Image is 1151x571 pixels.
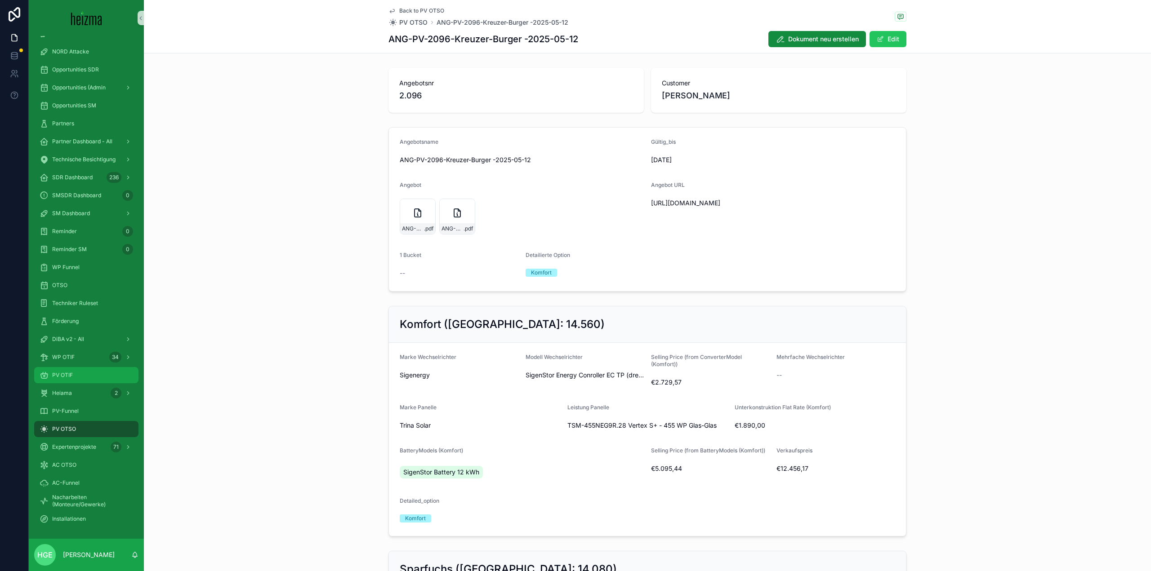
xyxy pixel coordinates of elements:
a: PV OTIF [34,367,138,383]
span: Opportunities (Admin [52,84,106,91]
a: SDR Dashboard236 [34,169,138,186]
span: SM Dashboard [52,210,90,217]
a: ANG-PV-2096-Kreuzer-Burger -2025-05-12 [437,18,568,27]
a: SM Dashboard [34,205,138,221]
div: 0 [122,226,133,237]
span: Dokument neu erstellen [788,35,859,44]
span: Customer [662,79,896,88]
span: Reminder [52,228,77,235]
span: .pdf [464,225,473,232]
span: [DATE] [651,155,770,164]
span: Techniker Ruleset [52,300,98,307]
span: TSM-455NEG9R.28 Vertex S+ - 455 WP Glas-Glas [567,421,717,430]
span: Modell Wechselrichter [526,354,583,360]
button: Edit [870,31,906,47]
span: Angebot [400,181,421,188]
span: [URL][DOMAIN_NAME] [651,199,895,208]
span: Angebotsnr [399,79,633,88]
div: Komfort [531,269,552,277]
span: PV OTIF [52,372,73,379]
span: PV OTSO [52,425,76,433]
span: Reminder SM [52,246,87,253]
a: PV-Funnel [34,403,138,419]
img: App logo [71,11,102,25]
span: Installationen [52,515,86,522]
span: ANG-PV-2096-Kreuzer-Burger -2025-05-12 [400,155,644,164]
a: WP OTIF34 [34,349,138,365]
a: Expertenprojekte71 [34,439,138,455]
a: Heiama2 [34,385,138,401]
a: Technische Besichtigung [34,151,138,168]
span: Opportunities SDR [52,66,99,73]
span: DiBA v2 - All [52,336,84,343]
span: Angebotsname [400,138,438,145]
a: SMSDR Dashboard0 [34,187,138,204]
button: Dokument neu erstellen [768,31,866,47]
span: Partner Dashboard - All [52,138,112,145]
span: Back to PV OTSO [399,7,444,14]
a: Opportunities SM [34,97,138,114]
div: 2 [111,388,121,398]
div: 34 [109,352,121,363]
span: Trina Solar [400,421,431,430]
span: Selling Price (from BatteryModels (Komfort)) [651,447,765,454]
span: WP OTIF [52,354,75,361]
span: AC OTSO [52,461,76,469]
span: €12.456,17 [776,464,895,473]
span: Detailierte Option [526,252,570,258]
span: 2.096 [399,89,633,102]
a: AC OTSO [34,457,138,473]
a: Opportunities (Admin [34,80,138,96]
a: PV OTSO [388,18,428,27]
span: Gültig_bis [651,138,676,145]
span: .pdf [424,225,433,232]
span: PV OTSO [399,18,428,27]
a: Förderung [34,313,138,329]
a: PV OTSO [34,421,138,437]
span: Förderung [52,318,79,325]
span: ANG-PV-2096-Kreuzer-Burger--2025-05-12 [402,225,424,232]
span: Partners [52,120,74,127]
a: OTSO [34,277,138,293]
div: 0 [122,244,133,255]
span: €5.095,44 [651,464,769,473]
span: PV-Funnel [52,407,79,415]
span: Angebot URL [651,181,685,188]
a: Partners [34,115,138,132]
a: NORD Attacke [34,44,138,60]
p: [PERSON_NAME] [63,550,115,559]
span: Heiama [52,390,72,397]
a: Back to PV OTSO [388,7,444,14]
span: -- [400,269,405,278]
span: Technische Besichtigung [52,156,116,163]
a: Reminder SM0 [34,241,138,257]
h1: ANG-PV-2096-Kreuzer-Burger -2025-05-12 [388,33,578,45]
a: Reminder0 [34,223,138,239]
span: €2.729,57 [651,378,769,387]
a: DiBA v2 - All [34,331,138,347]
a: Techniker Ruleset [34,295,138,311]
span: Marke Panelle [400,404,437,411]
span: SDR Dashboard [52,174,93,181]
span: Marke Wechselrichter [400,354,456,360]
a: Installationen [34,511,138,527]
span: €1.890,00 [735,421,895,430]
div: 236 [107,172,121,183]
span: Mehrfache Wechselrichter [776,354,845,360]
a: Partner Dashboard - All [34,133,138,150]
span: BatteryModels (Komfort) [400,447,463,454]
span: Unterkonstruktion Flat Rate (Komfort) [735,404,831,411]
span: Detailed_option [400,497,439,504]
span: -- [776,371,782,380]
span: OTSO [52,282,67,289]
span: 1 Bucket [400,252,421,258]
a: AC-Funnel [34,475,138,491]
span: SigenStor Battery 12 kWh [403,468,479,477]
span: SigenStor Energy Conroller EC TP (dreiphasig) 15.0 [526,371,644,380]
a: WP Funnel [34,259,138,275]
span: WP Funnel [52,264,80,271]
span: Selling Price (from ConverterModel (Komfort)) [651,354,742,367]
span: Expertenprojekte [52,443,96,451]
div: Komfort [405,514,426,522]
